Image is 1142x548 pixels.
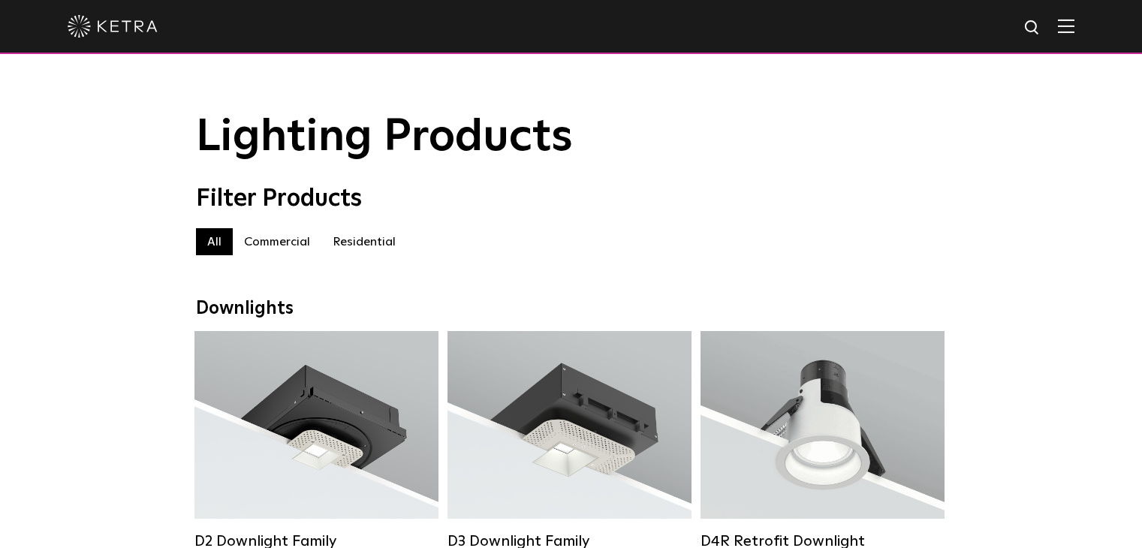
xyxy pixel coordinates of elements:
[68,15,158,38] img: ketra-logo-2019-white
[1058,19,1074,33] img: Hamburger%20Nav.svg
[196,298,947,320] div: Downlights
[196,185,947,213] div: Filter Products
[196,115,573,160] span: Lighting Products
[233,228,321,255] label: Commercial
[1023,19,1042,38] img: search icon
[196,228,233,255] label: All
[321,228,407,255] label: Residential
